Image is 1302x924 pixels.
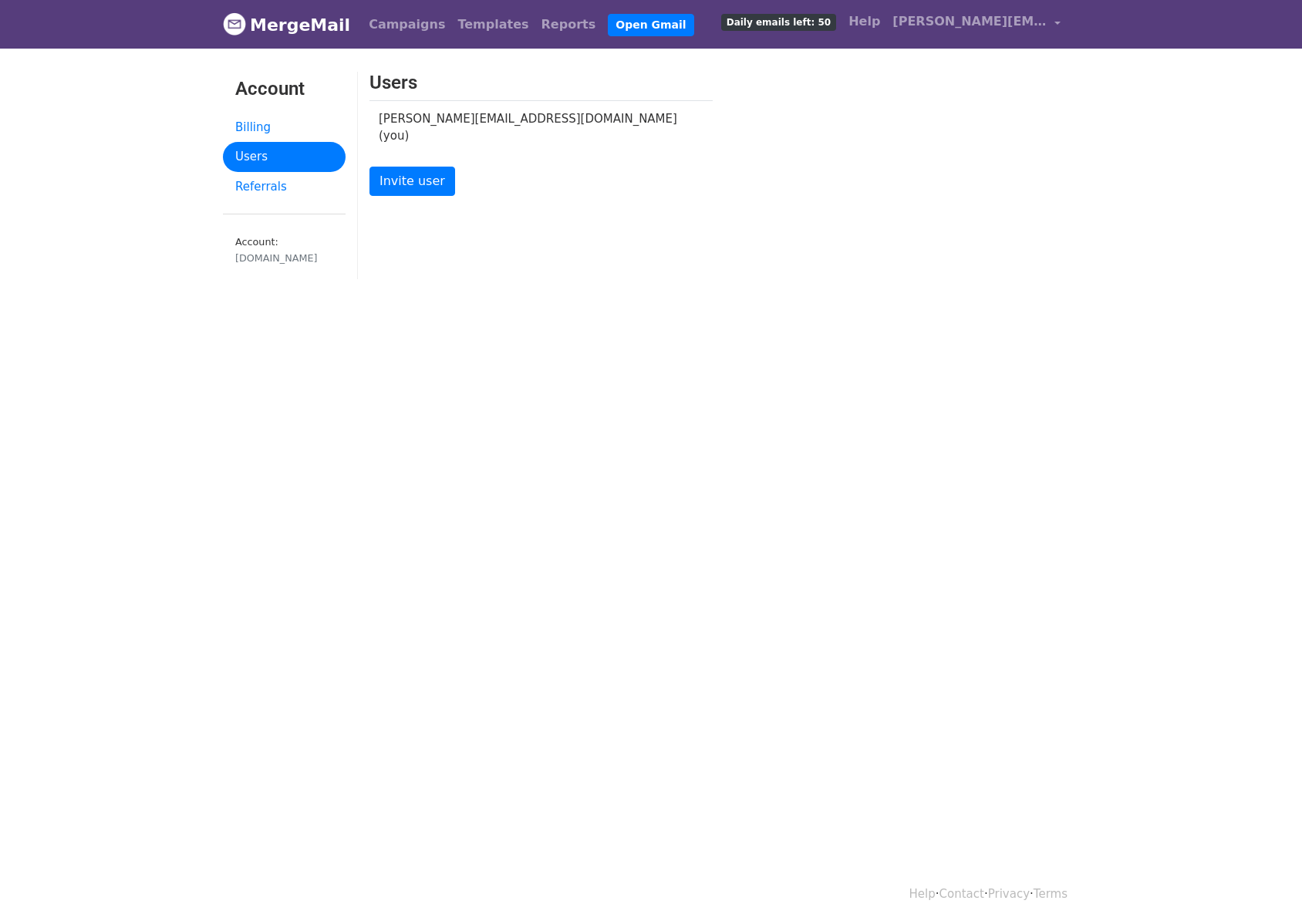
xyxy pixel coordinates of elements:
h3: Account [235,78,333,100]
h3: Users [369,72,713,94]
a: Invite user [369,167,455,196]
a: Open Gmail [608,14,693,36]
a: Contact [939,887,984,901]
td: [PERSON_NAME][EMAIL_ADDRESS][DOMAIN_NAME] (you) [369,100,694,154]
a: Terms [1034,887,1068,901]
a: Billing [223,113,346,143]
a: Daily emails left: 50 [715,6,842,37]
a: Help [909,887,936,901]
a: MergeMail [223,8,350,41]
a: Privacy [988,887,1030,901]
img: MergeMail logo [223,12,246,35]
a: Help [842,6,886,37]
a: [PERSON_NAME][EMAIL_ADDRESS][DOMAIN_NAME] [886,6,1067,42]
a: Campaigns [363,9,451,40]
a: Users [223,142,346,172]
span: Daily emails left: 50 [721,14,836,31]
span: [PERSON_NAME][EMAIL_ADDRESS][DOMAIN_NAME] [892,12,1047,31]
div: [DOMAIN_NAME] [235,251,333,265]
a: Templates [451,9,535,40]
a: Referrals [223,172,346,202]
small: Account: [235,236,333,265]
a: Reports [535,9,602,40]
